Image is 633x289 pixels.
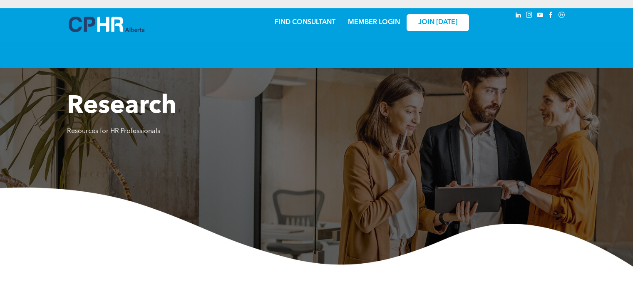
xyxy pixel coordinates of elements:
span: Resources for HR Professionals [67,128,160,135]
a: Social network [557,10,566,22]
a: facebook [546,10,556,22]
span: JOIN [DATE] [418,19,457,27]
a: instagram [525,10,534,22]
span: Research [67,94,176,119]
a: MEMBER LOGIN [348,19,400,26]
a: JOIN [DATE] [407,14,469,31]
a: linkedin [514,10,523,22]
a: youtube [536,10,545,22]
a: FIND CONSULTANT [275,19,335,26]
img: A blue and white logo for cp alberta [69,17,144,32]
